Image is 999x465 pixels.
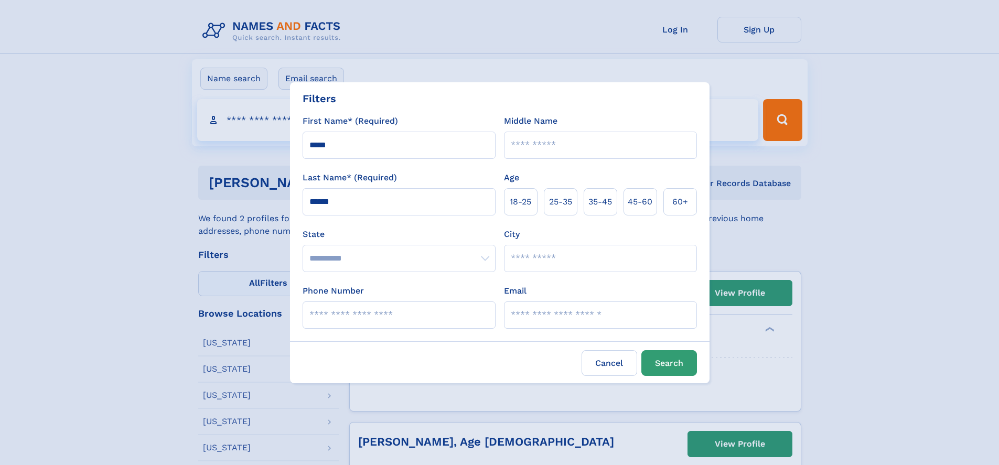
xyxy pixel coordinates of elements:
label: City [504,228,520,241]
span: 60+ [672,196,688,208]
label: Middle Name [504,115,557,127]
label: Phone Number [303,285,364,297]
button: Search [641,350,697,376]
span: 35‑45 [588,196,612,208]
label: Age [504,171,519,184]
span: 25‑35 [549,196,572,208]
label: Last Name* (Required) [303,171,397,184]
span: 18‑25 [510,196,531,208]
span: 45‑60 [628,196,652,208]
label: State [303,228,496,241]
label: Cancel [582,350,637,376]
div: Filters [303,91,336,106]
label: First Name* (Required) [303,115,398,127]
label: Email [504,285,527,297]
